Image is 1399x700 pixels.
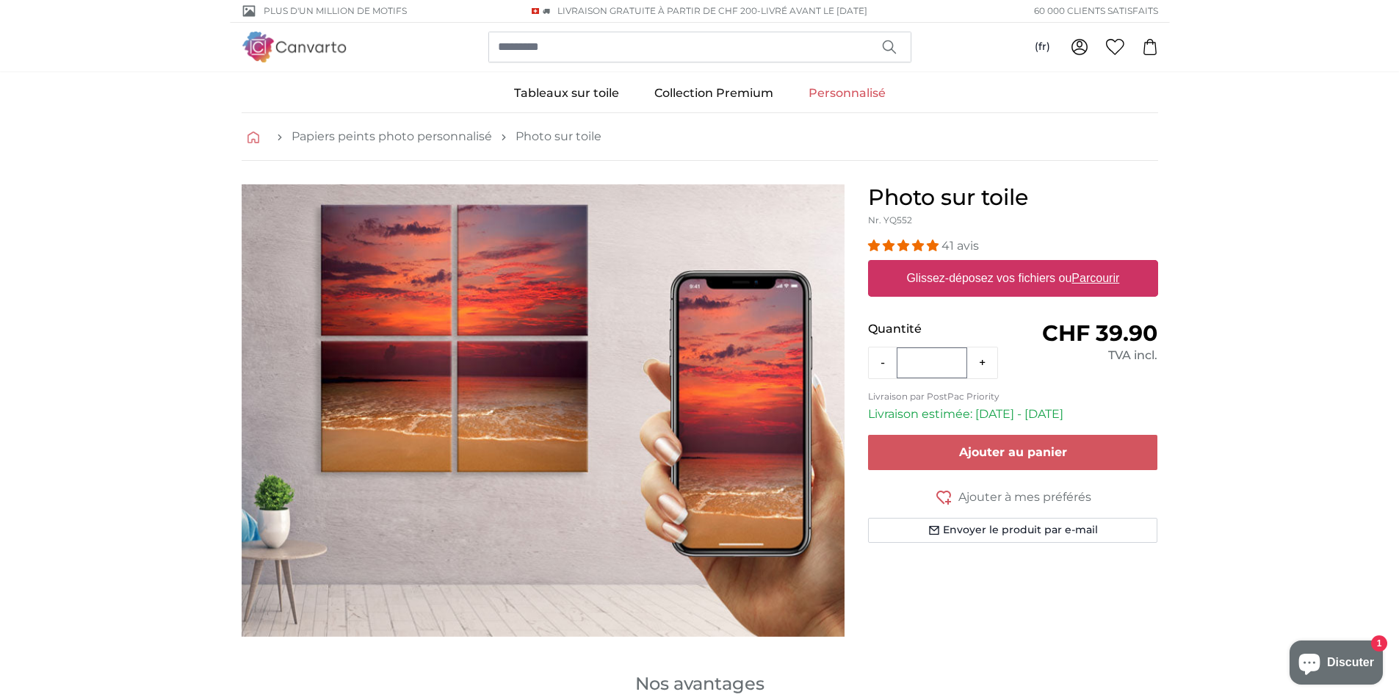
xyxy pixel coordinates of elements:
[868,391,1158,403] p: Livraison par PostPac Priority
[868,184,1158,211] h1: Photo sur toile
[637,74,791,112] a: Collection Premium
[292,128,492,145] a: Papiers peints photo personnalisé
[557,5,757,16] span: Livraison GRATUITE à partir de CHF 200
[1013,347,1157,364] div: TVA incl.
[868,239,941,253] span: 4.98 stars
[1023,34,1062,60] button: (fr)
[496,74,637,112] a: Tableaux sur toile
[516,128,601,145] a: Photo sur toile
[959,445,1067,459] span: Ajouter au panier
[868,320,1013,338] p: Quantité
[532,8,539,14] img: Suisse
[1034,4,1158,18] span: 60 000 clients satisfaits
[900,264,1125,293] label: Glissez-déposez vos fichiers ou
[242,32,347,62] img: Canvarto
[1042,320,1157,347] span: CHF 39.90
[868,488,1158,506] button: Ajouter à mes préférés
[242,184,845,637] img: personalised-canvas-print
[242,672,1158,696] h3: Nos avantages
[868,405,1158,423] p: Livraison estimée: [DATE] - [DATE]
[958,488,1091,506] span: Ajouter à mes préférés
[1285,641,1387,688] inbox-online-store-chat: Chat de la boutique en ligne Shopify
[242,113,1158,161] nav: breadcrumbs
[757,5,867,16] span: -
[791,74,903,112] a: Personnalisé
[868,518,1158,543] button: Envoyer le produit par e-mail
[869,348,897,378] button: -
[967,348,997,378] button: +
[868,435,1158,470] button: Ajouter au panier
[264,4,407,18] span: Plus d'un million de motifs
[868,214,912,225] span: Nr. YQ552
[761,5,867,16] span: Livré avant le [DATE]
[1071,272,1119,284] u: Parcourir
[242,184,845,637] div: 1 of 1
[941,239,979,253] span: 41 avis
